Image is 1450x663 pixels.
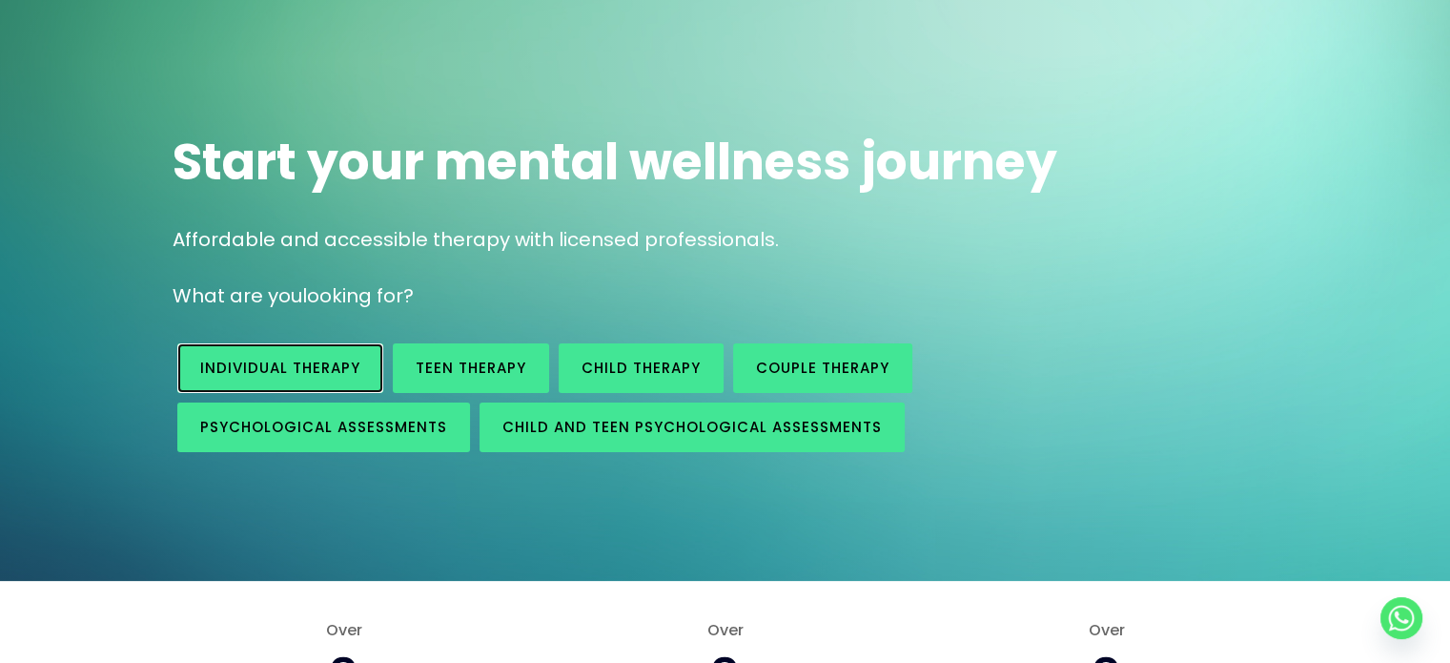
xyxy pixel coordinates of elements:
a: Couple therapy [733,343,912,393]
span: Over [934,619,1277,641]
a: Teen Therapy [393,343,549,393]
span: Teen Therapy [416,358,526,378]
a: Child and Teen Psychological assessments [480,403,905,452]
span: Psychological assessments [200,417,447,437]
span: Child Therapy [582,358,701,378]
span: Couple therapy [756,358,889,378]
span: What are you [173,282,302,309]
a: Whatsapp [1380,597,1422,639]
span: looking for? [302,282,414,309]
span: Start your mental wellness journey [173,127,1057,197]
span: Child and Teen Psychological assessments [502,417,882,437]
p: Affordable and accessible therapy with licensed professionals. [173,226,1278,254]
span: Individual therapy [200,358,360,378]
a: Psychological assessments [177,403,470,452]
a: Child Therapy [559,343,724,393]
span: Over [553,619,896,641]
a: Individual therapy [177,343,383,393]
span: Over [173,619,516,641]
